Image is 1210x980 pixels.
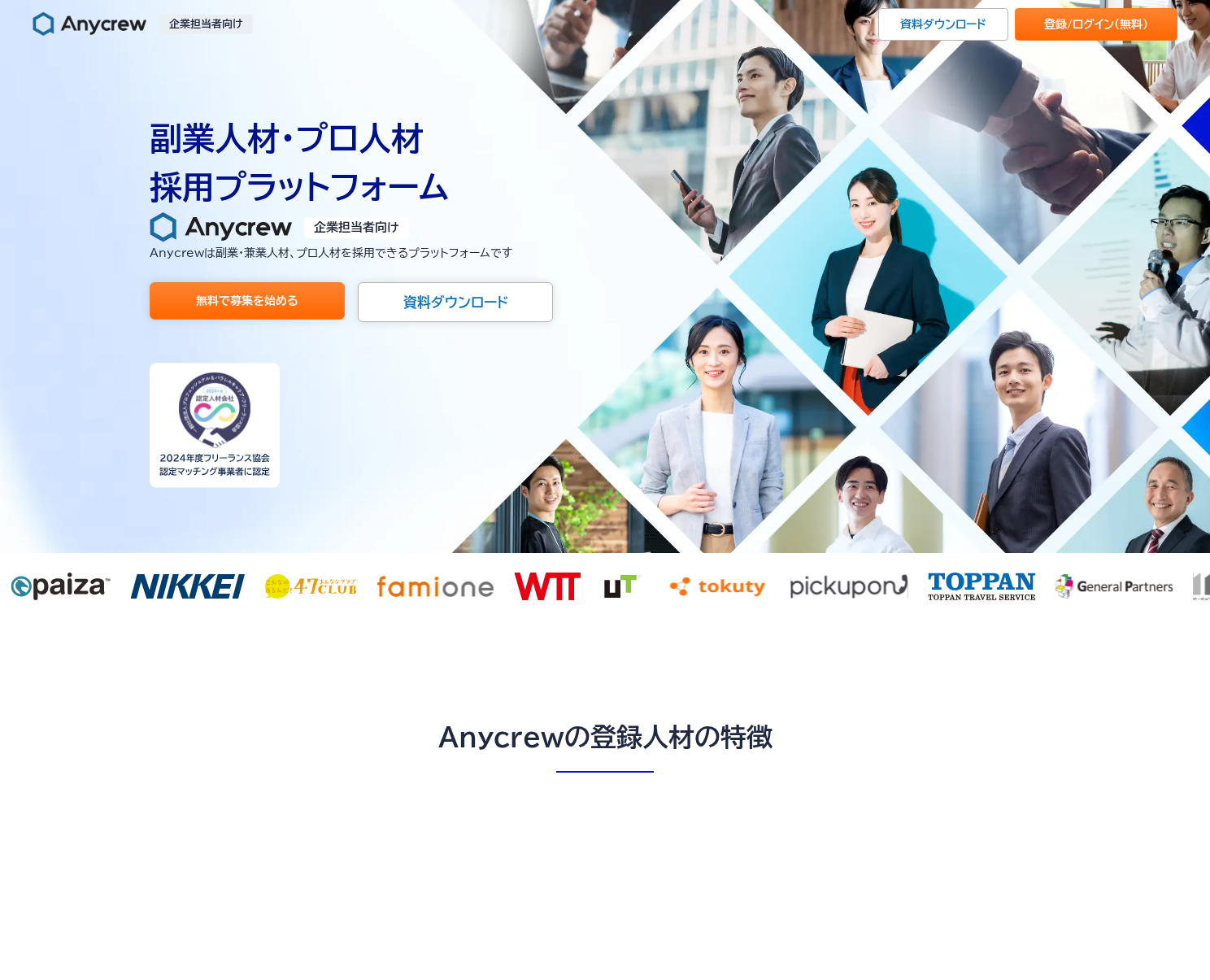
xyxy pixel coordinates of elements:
img: ut [598,573,642,600]
p: Anycrewは副業・兼業人材、プロ人材を 採用できるプラットフォームです [150,244,1060,262]
img: m-out inc. [1053,573,1171,600]
p: 企業担当者向け [159,15,253,34]
p: 企業担当者向け [304,217,409,239]
a: 登録/ログイン（無料） [1015,8,1177,41]
h1: 副業人材・プロ人材 採用プラットフォーム [150,114,1060,211]
img: tokuty [662,573,768,600]
img: nikkei [128,574,243,599]
img: 47club [263,574,355,599]
img: Anycrew認定 [150,363,280,488]
a: 資料ダウンロード [358,282,553,322]
img: pickupon [788,573,906,600]
img: toppan [925,573,1034,600]
a: 資料ダウンロード [878,8,1008,41]
img: paiza [8,573,108,600]
img: famione [374,573,492,600]
img: Anycrew [33,11,146,37]
img: Anycrew [150,211,292,244]
img: wtt [511,573,578,600]
span: （無料） [1114,19,1148,30]
a: 無料で募集を始める [150,282,345,320]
